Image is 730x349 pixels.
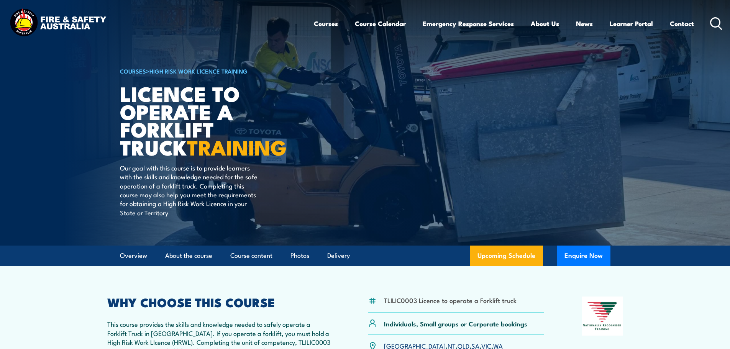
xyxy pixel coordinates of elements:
h1: Licence to operate a forklift truck [120,84,309,156]
a: Courses [314,13,338,34]
p: Individuals, Small groups or Corporate bookings [384,319,527,328]
a: Photos [290,246,309,266]
a: Course content [230,246,272,266]
a: About the course [165,246,212,266]
a: Contact [670,13,694,34]
a: Overview [120,246,147,266]
a: Learner Portal [610,13,653,34]
a: High Risk Work Licence Training [149,67,248,75]
strong: TRAINING [187,131,287,162]
h2: WHY CHOOSE THIS COURSE [107,297,331,307]
h6: > [120,66,309,75]
a: Emergency Response Services [423,13,514,34]
button: Enquire Now [557,246,610,266]
p: Our goal with this course is to provide learners with the skills and knowledge needed for the saf... [120,163,260,217]
a: About Us [531,13,559,34]
a: Course Calendar [355,13,406,34]
a: News [576,13,593,34]
a: Delivery [327,246,350,266]
a: Upcoming Schedule [470,246,543,266]
li: TLILIC0003 Licence to operate a Forklift truck [384,296,517,305]
img: Nationally Recognised Training logo. [582,297,623,336]
a: COURSES [120,67,146,75]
